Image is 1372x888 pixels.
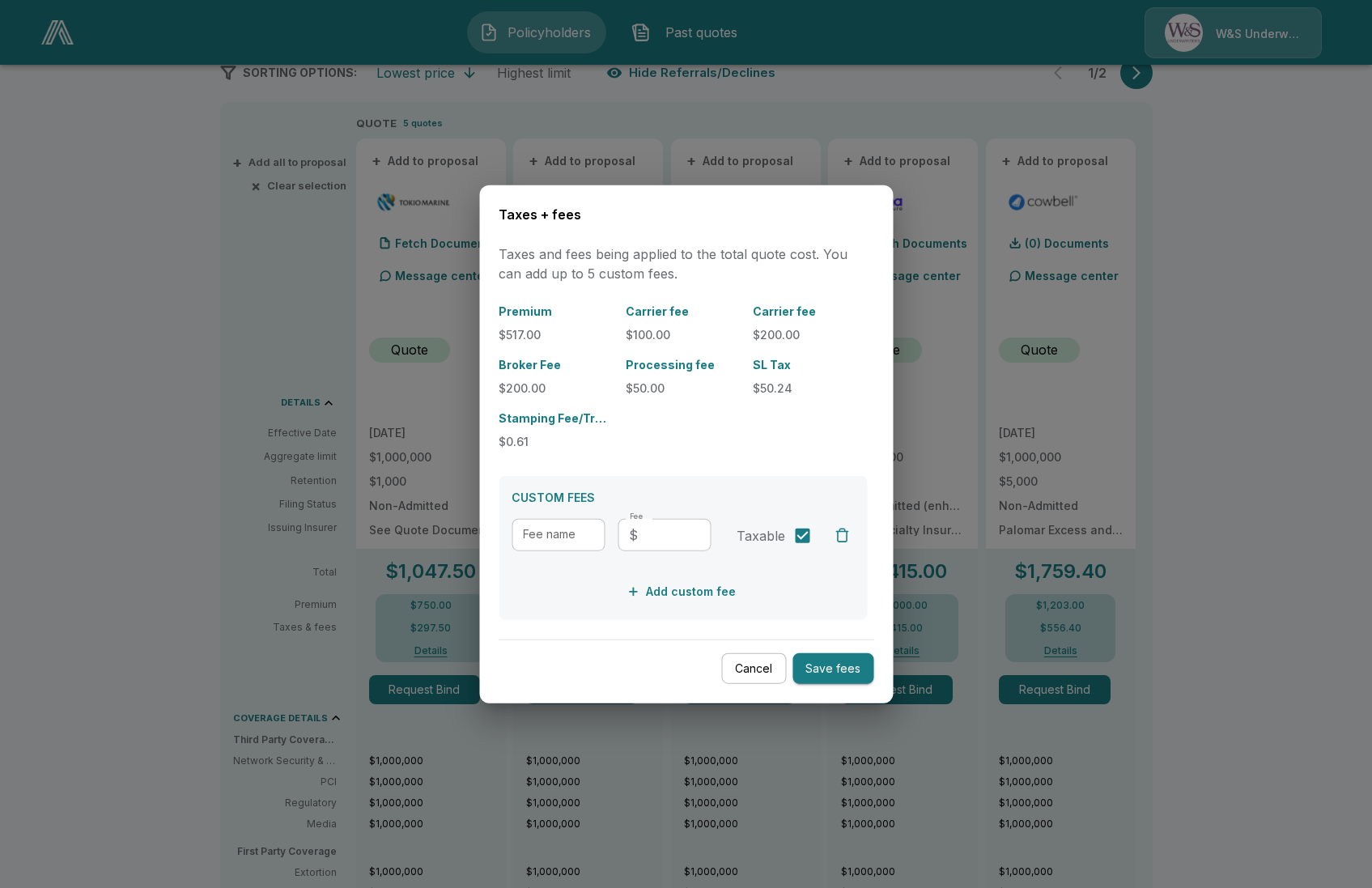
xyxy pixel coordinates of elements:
p: $200.00 [499,380,613,397]
p: $0.61 [499,433,613,450]
p: Taxes and fees being applied to the total quote cost. You can add up to 5 custom fees. [499,244,873,283]
p: CUSTOM FEES [512,489,854,506]
p: $517.00 [499,326,613,343]
h6: Taxes + fees [499,204,873,225]
p: $100.00 [626,326,740,343]
p: SL Tax [753,356,867,373]
p: Premium [499,303,613,320]
button: Add custom fee [623,577,742,607]
span: Taxable [737,526,785,546]
p: Processing fee [626,356,740,373]
p: Carrier fee [626,303,740,320]
p: $50.24 [753,380,867,397]
p: Carrier fee [753,303,867,320]
button: Cancel [721,652,786,684]
p: Broker Fee [499,356,613,373]
label: Fee [629,512,643,522]
p: $200.00 [753,326,867,343]
p: Stamping Fee/Transaction/Regulatory Fee [499,410,613,427]
button: Save fees [792,652,873,684]
p: $50.00 [626,380,740,397]
p: $ [629,525,638,545]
